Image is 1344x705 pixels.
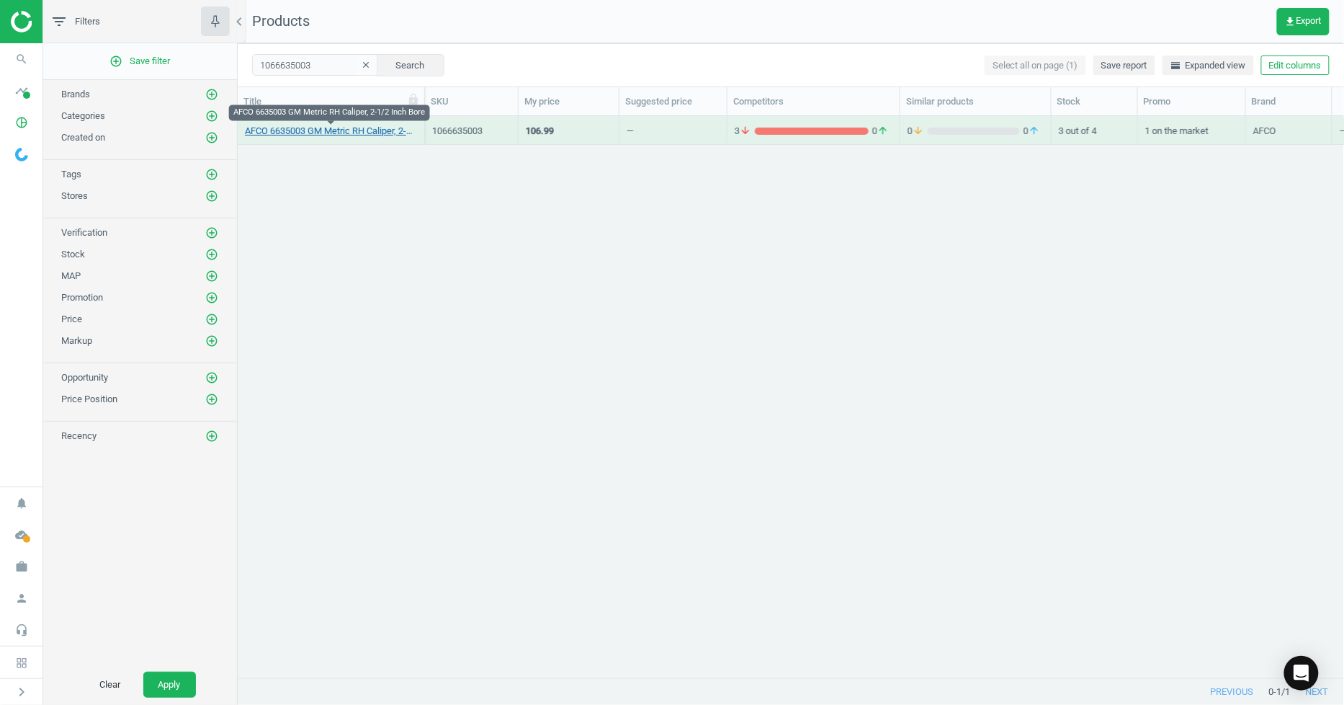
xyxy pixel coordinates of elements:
i: notifications [8,489,35,517]
input: SKU/Title search [252,54,378,76]
div: Title [243,95,418,108]
i: work [8,553,35,580]
div: Stock [1057,95,1132,108]
span: Filters [75,15,100,28]
span: Promotion [61,292,103,303]
i: chevron_right [13,683,30,701]
button: add_circle_outline [205,87,219,102]
span: Price [61,314,82,324]
button: add_circle_outline [205,109,219,123]
button: Select all on page (1) [985,56,1086,76]
div: AFCO 6635003 GM Metric RH Caliper, 2-1/2 Inch Bore [229,105,430,120]
i: add_circle_outline [205,190,218,203]
i: add_circle_outline [205,371,218,384]
a: AFCO 6635003 GM Metric RH Caliper, 2-1/2 Inch Bore [245,125,417,138]
span: Price Position [61,394,117,404]
i: add_circle_outline [205,110,218,123]
button: add_circle_outline [205,269,219,283]
span: 3 [735,125,755,138]
span: Recency [61,430,97,441]
button: add_circle_outline [205,371,219,385]
i: cloud_done [8,521,35,549]
div: Competitors [733,95,894,108]
span: MAP [61,270,81,281]
button: add_circle_outlineSave filter [43,47,237,76]
button: add_circle_outline [205,334,219,348]
button: add_circle_outline [205,392,219,407]
span: Verification [61,227,107,238]
i: arrow_downward [913,125,924,138]
img: ajHJNr6hYgQAAAAASUVORK5CYII= [11,11,113,32]
button: add_circle_outline [205,247,219,262]
i: arrow_upward [877,125,889,138]
span: 0 [1020,125,1044,138]
span: Stock [61,249,85,260]
button: add_circle_outline [205,167,219,182]
div: Suggested price [625,95,721,108]
i: arrow_upward [1029,125,1040,138]
span: 0 - 1 [1269,686,1282,699]
i: add_circle_outline [205,270,218,283]
i: add_circle_outline [110,55,123,68]
span: Save filter [110,55,171,68]
i: add_circle_outline [205,334,218,347]
button: add_circle_outline [205,130,219,145]
div: — [627,125,634,143]
span: 0 [869,125,892,138]
i: add_circle_outline [205,393,218,406]
div: 1066635003 [432,125,511,138]
button: horizontal_splitExpanded view [1162,56,1254,76]
div: 1 on the market [1145,117,1238,143]
div: My price [524,95,613,108]
button: add_circle_outline [205,291,219,305]
span: Expanded view [1170,59,1246,72]
button: Edit columns [1261,56,1330,76]
button: chevron_right [4,683,40,701]
div: 3 out of 4 [1059,117,1130,143]
div: AFCO [1253,125,1276,143]
i: timeline [8,77,35,105]
i: add_circle_outline [205,131,218,144]
div: Open Intercom Messenger [1284,656,1319,691]
img: wGWNvw8QSZomAAAAABJRU5ErkJggg== [15,148,28,161]
button: Clear [85,672,136,698]
i: chevron_left [230,13,248,30]
span: Products [252,12,310,30]
i: add_circle_outline [205,313,218,326]
button: Search [377,54,444,76]
button: Save report [1093,56,1155,76]
span: 0 [908,125,928,138]
span: Opportunity [61,372,108,383]
div: 106.99 [526,125,554,138]
i: add_circle_outline [205,430,218,443]
i: add_circle_outline [205,168,218,181]
span: Tags [61,169,81,179]
button: Apply [143,672,196,698]
div: Similar products [906,95,1045,108]
i: pie_chart_outlined [8,109,35,136]
span: Markup [61,335,92,346]
i: filter_list [50,13,68,30]
div: Promo [1144,95,1240,108]
i: add_circle_outline [205,291,218,304]
i: headset_mic [8,616,35,644]
button: add_circle_outline [205,429,219,443]
span: Stores [61,190,88,201]
i: person [8,585,35,612]
div: SKU [431,95,512,108]
div: Brand [1252,95,1326,108]
span: Created on [61,132,105,143]
button: get_appExport [1277,8,1330,35]
button: add_circle_outline [205,312,219,327]
i: add_circle_outline [205,248,218,261]
i: horizontal_split [1170,60,1182,71]
span: Export [1285,16,1322,27]
span: Select all on page (1) [993,59,1078,72]
button: next [1291,679,1344,705]
i: add_circle_outline [205,88,218,101]
button: previous [1196,679,1269,705]
i: add_circle_outline [205,226,218,239]
span: Save report [1101,59,1147,72]
i: search [8,45,35,73]
i: clear [362,60,372,70]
